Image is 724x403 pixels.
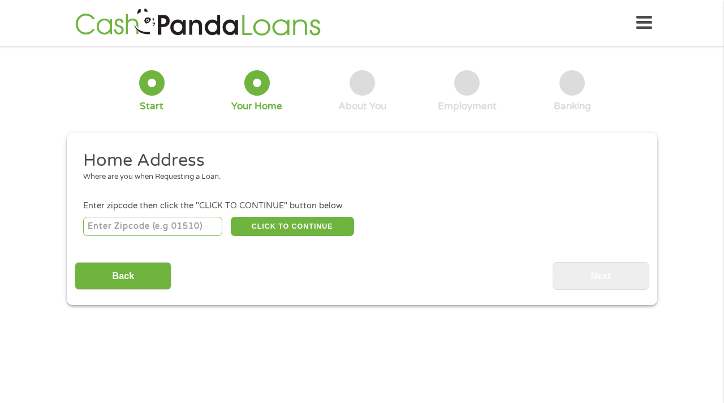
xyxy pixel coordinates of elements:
div: Start [140,100,163,113]
div: Banking [554,100,591,113]
div: Where are you when Requesting a Loan. [83,172,633,183]
input: Back [75,262,171,290]
div: Enter zipcode then click the "CLICK TO CONTINUE" button below. [83,200,641,212]
div: About You [338,100,386,113]
img: GetLoanNow Logo [72,7,324,39]
h2: Home Address [83,149,633,172]
input: Enter Zipcode (e.g 01510) [83,217,223,236]
input: Next [553,262,649,290]
div: Your Home [231,100,282,113]
div: Employment [438,100,497,113]
button: CLICK TO CONTINUE [231,217,354,236]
